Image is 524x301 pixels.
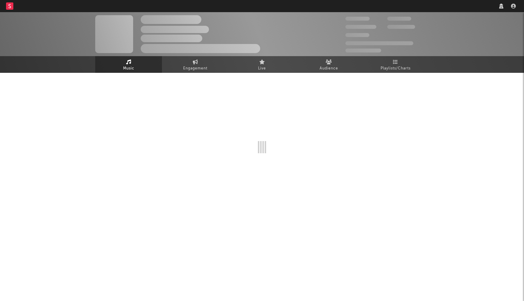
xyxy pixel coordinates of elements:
span: 1,000,000 [387,25,415,29]
span: Engagement [183,65,207,72]
a: Music [95,56,162,73]
span: Audience [320,65,338,72]
span: 50,000,000 Monthly Listeners [345,41,413,45]
a: Audience [295,56,362,73]
a: Engagement [162,56,229,73]
a: Playlists/Charts [362,56,429,73]
span: Jump Score: 85.0 [345,49,381,52]
span: Music [123,65,134,72]
span: 300,000 [345,17,370,21]
span: 50,000,000 [345,25,376,29]
span: Live [258,65,266,72]
span: 100,000 [387,17,411,21]
span: 100,000 [345,33,369,37]
a: Live [229,56,295,73]
span: Playlists/Charts [381,65,411,72]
